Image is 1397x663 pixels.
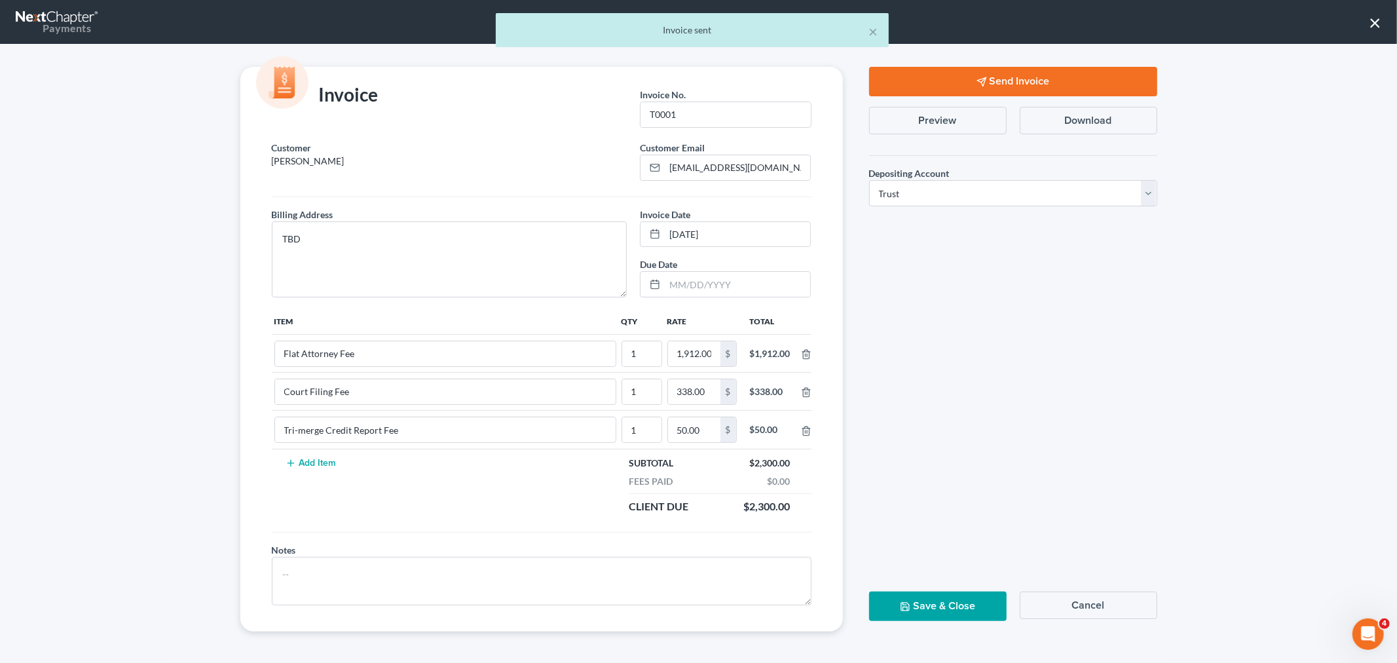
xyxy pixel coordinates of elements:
[869,168,950,179] span: Depositing Account
[869,24,878,39] button: ×
[668,379,720,404] input: 0.00
[750,423,791,436] div: $50.00
[665,155,810,180] input: Enter email...
[761,475,797,488] div: $0.00
[1369,12,1381,33] button: ×
[619,308,665,334] th: Qty
[750,347,791,360] div: $1,912.00
[265,83,385,109] div: Invoice
[665,222,810,247] input: MM/DD/YYYY
[622,417,661,442] input: --
[623,457,680,470] div: Subtotal
[720,341,736,366] div: $
[640,142,705,153] span: Customer Email
[750,385,791,398] div: $338.00
[16,7,100,38] a: Payments
[623,499,696,514] div: Client Due
[272,308,619,334] th: Item
[743,457,797,470] div: $2,300.00
[275,341,616,366] input: --
[720,379,736,404] div: $
[506,24,878,37] div: Invoice sent
[622,341,661,366] input: --
[272,155,627,168] p: [PERSON_NAME]
[739,308,801,334] th: Total
[275,417,616,442] input: --
[668,417,720,442] input: 0.00
[869,107,1007,134] button: Preview
[668,341,720,366] input: 0.00
[1352,618,1384,650] iframe: Intercom live chat
[272,543,296,557] label: Notes
[641,102,810,127] input: --
[622,379,661,404] input: --
[272,141,312,155] label: Customer
[640,209,690,220] span: Invoice Date
[640,257,677,271] label: Due Date
[282,458,340,468] button: Add Item
[665,308,739,334] th: Rate
[640,89,686,100] span: Invoice No.
[275,379,616,404] input: --
[869,592,1007,621] button: Save & Close
[665,272,810,297] input: MM/DD/YYYY
[869,67,1157,96] button: Send Invoice
[272,209,333,220] span: Billing Address
[720,417,736,442] div: $
[1020,592,1157,619] button: Cancel
[256,56,308,109] img: icon-money-cc55cd5b71ee43c44ef0efbab91310903cbf28f8221dba23c0d5ca797e203e98.svg
[1379,618,1390,629] span: 4
[1020,107,1157,134] button: Download
[737,499,797,514] div: $2,300.00
[623,475,680,488] div: Fees Paid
